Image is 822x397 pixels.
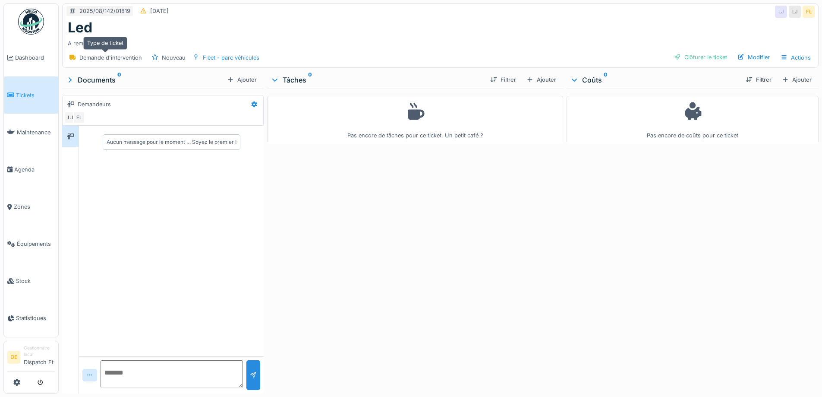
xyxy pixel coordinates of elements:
[4,188,58,225] a: Zones
[777,51,815,64] div: Actions
[271,75,483,85] div: Tâches
[16,314,55,322] span: Statistiques
[4,39,58,76] a: Dashboard
[17,128,55,137] span: Maintenance
[803,6,815,18] div: FL
[671,51,731,63] div: Clôturer le ticket
[79,54,142,62] div: Demande d'intervention
[4,225,58,263] a: Équipements
[14,203,55,211] span: Zones
[4,151,58,188] a: Agenda
[487,74,520,86] div: Filtrer
[117,75,121,85] sup: 0
[742,74,775,86] div: Filtrer
[73,111,85,124] div: FL
[523,74,560,86] div: Ajouter
[66,75,224,85] div: Documents
[15,54,55,62] span: Dashboard
[4,76,58,114] a: Tickets
[572,100,813,140] div: Pas encore de coûts pour ce ticket
[18,9,44,35] img: Badge_color-CXgf-gQk.svg
[24,345,55,358] div: Gestionnaire local
[273,100,557,140] div: Pas encore de tâches pour ce ticket. Un petit café ?
[68,19,92,36] h1: Led
[150,7,169,15] div: [DATE]
[68,36,813,48] div: A remplacé
[64,111,76,124] div: LJ
[570,75,739,85] div: Coûts
[224,74,260,86] div: Ajouter
[308,75,312,85] sup: 0
[14,165,55,174] span: Agenda
[778,74,815,86] div: Ajouter
[604,75,608,85] sup: 0
[789,6,801,18] div: LJ
[83,37,127,49] div: Type de ticket
[775,6,787,18] div: LJ
[7,345,55,372] a: DE Gestionnaire localDispatch Et
[78,100,111,108] div: Demandeurs
[79,7,130,15] div: 2025/08/142/01819
[203,54,259,62] div: Fleet - parc véhicules
[16,91,55,99] span: Tickets
[107,138,236,146] div: Aucun message pour le moment … Soyez le premier !
[4,300,58,337] a: Statistiques
[24,345,55,370] li: Dispatch Et
[734,51,773,63] div: Modifier
[4,263,58,300] a: Stock
[17,240,55,248] span: Équipements
[162,54,186,62] div: Nouveau
[16,277,55,285] span: Stock
[4,114,58,151] a: Maintenance
[7,351,20,364] li: DE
